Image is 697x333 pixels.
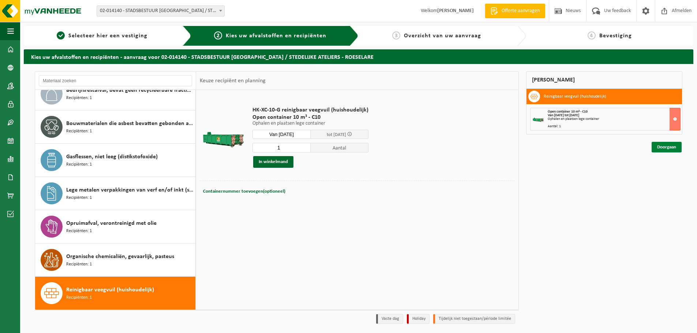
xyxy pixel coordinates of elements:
span: Overzicht van uw aanvraag [404,33,481,39]
span: Recipiënten: 1 [66,294,92,301]
span: Open container 10 m³ - C10 [548,110,588,114]
span: Gasflessen, niet leeg (distikstofoxide) [66,152,158,161]
span: Opruimafval, verontreinigd met olie [66,219,157,228]
a: Doorgaan [652,142,682,152]
li: Vaste dag [376,314,403,324]
div: Aantal: 1 [548,125,681,128]
strong: [PERSON_NAME] [437,8,474,14]
span: Recipiënten: 1 [66,128,92,135]
span: Offerte aanvragen [500,7,542,15]
a: Offerte aanvragen [485,4,545,18]
span: 02-014140 - STADSBESTUUR ROESELARE / STEDELIJKE ATELIERS - ROESELARE [97,5,225,16]
button: Lege metalen verpakkingen van verf en/of inkt (schraapschoon) Recipiënten: 1 [35,177,196,210]
span: Open container 10 m³ - C10 [252,114,368,121]
span: 4 [588,31,596,39]
span: Aantal [311,143,369,152]
span: Bouwmaterialen die asbest bevatten gebonden aan cement, bitumen, kunststof of lijm (hechtgebonden... [66,119,194,128]
button: In winkelmand [253,156,293,168]
strong: Van [DATE] tot [DATE] [548,113,579,117]
span: Recipiënten: 1 [66,161,92,168]
div: [PERSON_NAME] [526,71,683,89]
span: Bedrijfsrestafval, bevat geen recycleerbare fracties, verbrandbaar na verkleining [66,86,194,95]
a: 1Selecteer hier een vestiging [27,31,177,40]
span: tot [DATE] [327,132,346,137]
button: Containernummer toevoegen(optioneel) [202,186,286,197]
span: Lege metalen verpakkingen van verf en/of inkt (schraapschoon) [66,186,194,194]
span: 02-014140 - STADSBESTUUR ROESELARE / STEDELIJKE ATELIERS - ROESELARE [97,6,224,16]
span: 2 [214,31,222,39]
div: Keuze recipiënt en planning [196,72,269,90]
span: Organische chemicaliën, gevaarlijk, pasteus [66,252,174,261]
span: Recipiënten: 1 [66,228,92,235]
li: Holiday [407,314,430,324]
div: Ophalen en plaatsen lege container [548,117,681,121]
input: Selecteer datum [252,130,311,139]
span: Kies uw afvalstoffen en recipiënten [226,33,326,39]
span: Recipiënten: 1 [66,261,92,268]
li: Tijdelijk niet toegestaan/période limitée [433,314,515,324]
button: Gasflessen, niet leeg (distikstofoxide) Recipiënten: 1 [35,144,196,177]
span: HK-XC-10-G reinigbaar veegvuil (huishoudelijk) [252,106,368,114]
button: Organische chemicaliën, gevaarlijk, pasteus Recipiënten: 1 [35,243,196,277]
span: 3 [392,31,400,39]
button: Bouwmaterialen die asbest bevatten gebonden aan cement, bitumen, kunststof of lijm (hechtgebonden... [35,110,196,144]
p: Ophalen en plaatsen lege container [252,121,368,126]
span: Bevestiging [599,33,632,39]
span: Containernummer toevoegen(optioneel) [203,189,285,194]
span: Reinigbaar veegvuil (huishoudelijk) [66,285,154,294]
span: Recipiënten: 1 [66,95,92,102]
button: Reinigbaar veegvuil (huishoudelijk) Recipiënten: 1 [35,277,196,310]
input: Materiaal zoeken [39,75,192,86]
button: Bedrijfsrestafval, bevat geen recycleerbare fracties, verbrandbaar na verkleining Recipiënten: 1 [35,77,196,110]
h3: Reinigbaar veegvuil (huishoudelijk) [544,91,606,102]
button: Opruimafval, verontreinigd met olie Recipiënten: 1 [35,210,196,243]
h2: Kies uw afvalstoffen en recipiënten - aanvraag voor 02-014140 - STADSBESTUUR [GEOGRAPHIC_DATA] / ... [24,49,693,64]
span: Recipiënten: 1 [66,194,92,201]
span: 1 [57,31,65,39]
span: Selecteer hier een vestiging [68,33,147,39]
